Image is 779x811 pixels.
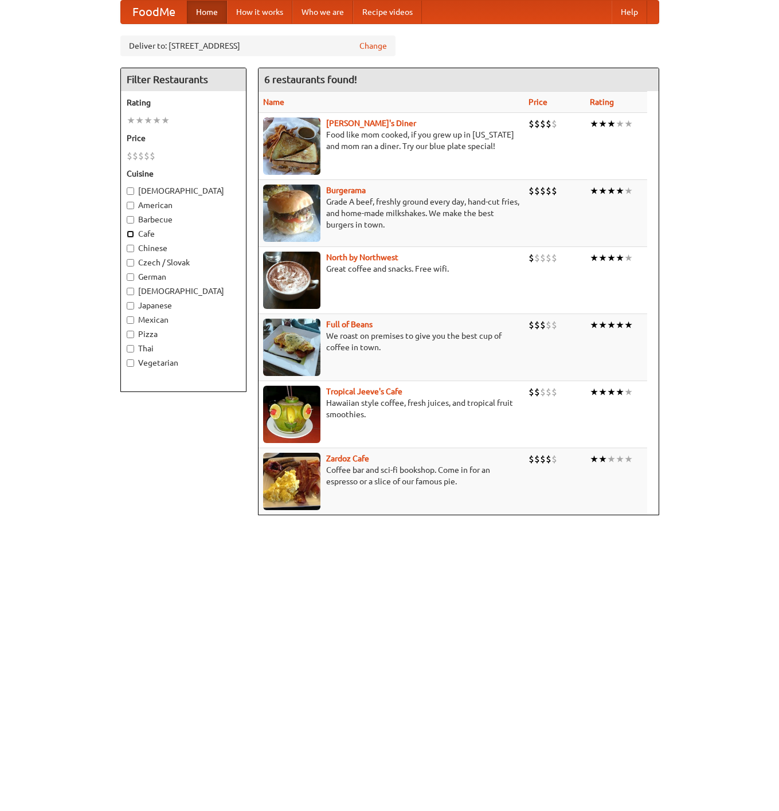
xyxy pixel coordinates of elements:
[624,117,633,130] li: ★
[263,97,284,107] a: Name
[598,185,607,197] li: ★
[127,114,135,127] li: ★
[326,387,402,396] a: Tropical Jeeve's Cafe
[263,464,519,487] p: Coffee bar and sci-fi bookshop. Come in for an espresso or a slice of our famous pie.
[127,242,240,254] label: Chinese
[127,288,134,295] input: [DEMOGRAPHIC_DATA]
[551,319,557,331] li: $
[598,117,607,130] li: ★
[263,386,320,443] img: jeeves.jpg
[187,1,227,23] a: Home
[529,97,547,107] a: Price
[616,117,624,130] li: ★
[624,453,633,465] li: ★
[551,453,557,465] li: $
[534,453,540,465] li: $
[127,343,240,354] label: Thai
[127,132,240,144] h5: Price
[598,319,607,331] li: ★
[127,302,134,309] input: Japanese
[590,185,598,197] li: ★
[598,386,607,398] li: ★
[546,386,551,398] li: $
[624,386,633,398] li: ★
[616,386,624,398] li: ★
[144,114,152,127] li: ★
[263,397,519,420] p: Hawaiian style coffee, fresh juices, and tropical fruit smoothies.
[263,196,519,230] p: Grade A beef, freshly ground every day, hand-cut fries, and home-made milkshakes. We make the bes...
[127,331,134,338] input: Pizza
[132,150,138,162] li: $
[607,252,616,264] li: ★
[127,285,240,297] label: [DEMOGRAPHIC_DATA]
[144,150,150,162] li: $
[127,257,240,268] label: Czech / Slovak
[540,453,546,465] li: $
[127,216,134,224] input: Barbecue
[127,273,134,281] input: German
[127,187,134,195] input: [DEMOGRAPHIC_DATA]
[263,453,320,510] img: zardoz.jpg
[546,319,551,331] li: $
[138,150,144,162] li: $
[616,252,624,264] li: ★
[127,185,240,197] label: [DEMOGRAPHIC_DATA]
[598,252,607,264] li: ★
[529,252,534,264] li: $
[120,36,396,56] div: Deliver to: [STREET_ADDRESS]
[534,252,540,264] li: $
[263,319,320,376] img: beans.jpg
[127,97,240,108] h5: Rating
[534,185,540,197] li: $
[551,117,557,130] li: $
[127,202,134,209] input: American
[326,320,373,329] a: Full of Beans
[590,97,614,107] a: Rating
[546,252,551,264] li: $
[227,1,292,23] a: How it works
[546,185,551,197] li: $
[540,252,546,264] li: $
[624,252,633,264] li: ★
[607,386,616,398] li: ★
[161,114,170,127] li: ★
[359,40,387,52] a: Change
[292,1,353,23] a: Who we are
[127,357,240,369] label: Vegetarian
[624,319,633,331] li: ★
[616,185,624,197] li: ★
[264,74,357,85] ng-pluralize: 6 restaurants found!
[607,117,616,130] li: ★
[540,319,546,331] li: $
[540,117,546,130] li: $
[127,259,134,267] input: Czech / Slovak
[326,186,366,195] a: Burgerama
[590,319,598,331] li: ★
[590,252,598,264] li: ★
[263,263,519,275] p: Great coffee and snacks. Free wifi.
[598,453,607,465] li: ★
[529,185,534,197] li: $
[121,68,246,91] h4: Filter Restaurants
[263,117,320,175] img: sallys.jpg
[121,1,187,23] a: FoodMe
[127,214,240,225] label: Barbecue
[624,185,633,197] li: ★
[263,129,519,152] p: Food like mom cooked, if you grew up in [US_STATE] and mom ran a diner. Try our blue plate special!
[326,119,416,128] b: [PERSON_NAME]'s Diner
[135,114,144,127] li: ★
[326,454,369,463] a: Zardoz Cafe
[127,150,132,162] li: $
[551,185,557,197] li: $
[590,453,598,465] li: ★
[607,453,616,465] li: ★
[612,1,647,23] a: Help
[127,359,134,367] input: Vegetarian
[127,168,240,179] h5: Cuisine
[127,199,240,211] label: American
[127,314,240,326] label: Mexican
[546,117,551,130] li: $
[534,386,540,398] li: $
